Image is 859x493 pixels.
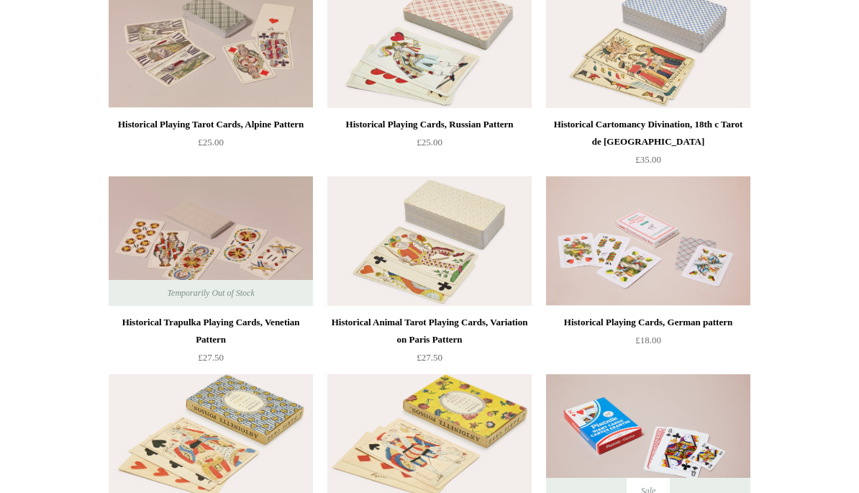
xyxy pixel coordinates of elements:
img: Historical Animal Tarot Playing Cards, Variation on Paris Pattern [327,176,532,306]
a: Historical Playing Tarot Cards, Alpine Pattern £25.00 [109,116,313,175]
a: Historical Playing Cards, German pattern Historical Playing Cards, German pattern [546,176,750,306]
div: Historical Cartomancy Divination, 18th c Tarot de [GEOGRAPHIC_DATA] [550,116,747,150]
span: £25.00 [198,137,224,148]
span: £25.00 [417,137,442,148]
div: Historical Playing Tarot Cards, Alpine Pattern [112,116,309,133]
img: Historical Trapulka Playing Cards, Venetian Pattern [109,176,313,306]
a: Historical Trapulka Playing Cards, Venetian Pattern £27.50 [109,314,313,373]
div: Historical Playing Cards, Russian Pattern [331,116,528,133]
span: Temporarily Out of Stock [153,280,268,306]
span: £27.50 [198,352,224,363]
div: Historical Trapulka Playing Cards, Venetian Pattern [112,314,309,348]
a: Historical Playing Cards, Russian Pattern £25.00 [327,116,532,175]
a: Historical Playing Cards, German pattern £18.00 [546,314,750,373]
a: Historical Cartomancy Divination, 18th c Tarot de [GEOGRAPHIC_DATA] £35.00 [546,116,750,175]
span: £27.50 [417,352,442,363]
img: Historical Playing Cards, German pattern [546,176,750,306]
span: £18.00 [635,335,661,345]
div: Historical Playing Cards, German pattern [550,314,747,331]
div: Historical Animal Tarot Playing Cards, Variation on Paris Pattern [331,314,528,348]
a: Historical Animal Tarot Playing Cards, Variation on Paris Pattern £27.50 [327,314,532,373]
a: Historical Trapulka Playing Cards, Venetian Pattern Historical Trapulka Playing Cards, Venetian P... [109,176,313,306]
span: £35.00 [635,154,661,165]
a: Historical Animal Tarot Playing Cards, Variation on Paris Pattern Historical Animal Tarot Playing... [327,176,532,306]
